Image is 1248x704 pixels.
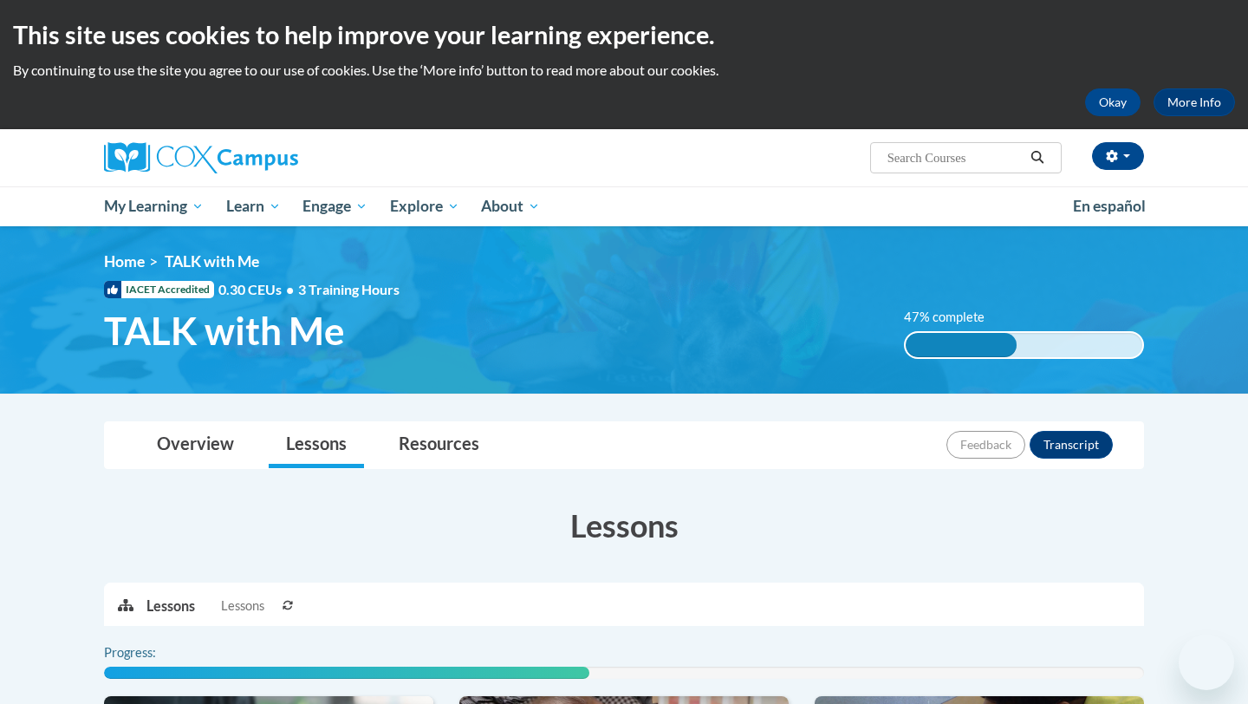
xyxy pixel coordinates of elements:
[298,281,400,297] span: 3 Training Hours
[104,252,145,271] a: Home
[218,280,298,299] span: 0.30 CEUs
[904,308,1004,327] label: 47% complete
[1092,142,1144,170] button: Account Settings
[104,308,345,354] span: TALK with Me
[1154,88,1235,116] a: More Info
[146,596,195,616] p: Lessons
[906,333,1017,357] div: 47% complete
[104,643,204,662] label: Progress:
[221,596,264,616] span: Lessons
[226,196,281,217] span: Learn
[78,186,1170,226] div: Main menu
[1073,197,1146,215] span: En español
[215,186,292,226] a: Learn
[291,186,379,226] a: Engage
[886,147,1024,168] input: Search Courses
[13,61,1235,80] p: By continuing to use the site you agree to our use of cookies. Use the ‘More info’ button to read...
[286,281,294,297] span: •
[1030,431,1113,459] button: Transcript
[104,281,214,298] span: IACET Accredited
[481,196,540,217] span: About
[104,504,1144,547] h3: Lessons
[13,17,1235,52] h2: This site uses cookies to help improve your learning experience.
[379,186,471,226] a: Explore
[1179,635,1234,690] iframe: Button to launch messaging window
[390,196,459,217] span: Explore
[381,422,497,468] a: Resources
[269,422,364,468] a: Lessons
[1062,188,1157,225] a: En español
[302,196,367,217] span: Engage
[946,431,1025,459] button: Feedback
[471,186,552,226] a: About
[104,142,298,173] img: Cox Campus
[93,186,215,226] a: My Learning
[140,422,251,468] a: Overview
[165,252,259,271] span: TALK with Me
[1024,147,1050,168] button: Search
[1085,88,1141,116] button: Okay
[104,196,204,217] span: My Learning
[104,142,433,173] a: Cox Campus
